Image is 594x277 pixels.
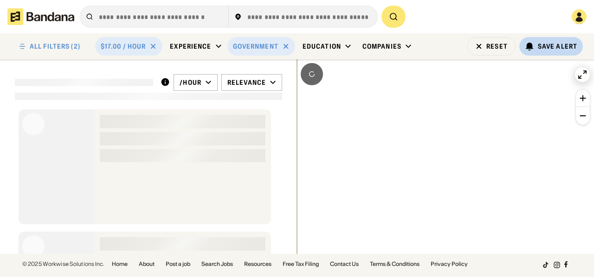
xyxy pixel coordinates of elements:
a: Free Tax Filing [283,261,319,267]
img: Bandana logotype [7,8,74,25]
div: /hour [180,78,201,87]
a: Resources [244,261,271,267]
div: $17.00 / hour [101,42,146,50]
a: Terms & Conditions [370,261,420,267]
div: Education [303,42,341,50]
div: Reset [486,43,508,50]
div: Relevance [227,78,266,87]
div: © 2025 Workwise Solutions Inc. [22,261,104,267]
div: Save Alert [538,42,577,50]
a: Search Jobs [201,261,233,267]
a: About [139,261,155,267]
div: Companies [362,42,401,50]
div: Experience [170,42,211,50]
div: ALL FILTERS (2) [30,43,80,50]
div: Government [233,42,278,50]
a: Privacy Policy [431,261,468,267]
div: grid [15,106,282,254]
a: Post a job [166,261,190,267]
a: Contact Us [330,261,359,267]
a: Home [112,261,128,267]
